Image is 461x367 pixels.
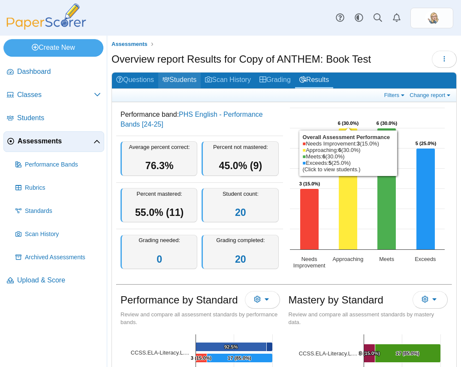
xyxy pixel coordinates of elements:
div: Grading needed: [121,235,197,270]
h1: Mastery by Standard [289,293,383,307]
text: 3 (15.0%) [299,181,320,186]
span: 45.0% (9) [219,160,262,171]
a: Questions [112,73,158,88]
tspan: CCSS.ELA-Literacy.L.... [131,349,189,356]
text: Exceeds [415,256,436,262]
path: [object Object], 3. Not Mastered. [364,344,375,363]
text: 92.5% [224,344,238,349]
a: Scan History [201,73,255,88]
svg: Interactive chart [286,103,449,275]
a: 0 [157,254,162,265]
span: Rubrics [25,184,101,192]
span: Standards [25,207,101,215]
a: Dashboard [3,62,104,82]
text: 3 (15.0%) [359,351,380,356]
img: ps.zKYLFpFWctilUouI [425,11,439,25]
path: [object Object], 3. Needs Improvement. [196,354,207,363]
button: More options [413,291,448,308]
h1: Overview report Results for Copy of ANTHEM: Book Test [111,52,371,67]
a: Classes [3,85,104,106]
span: Performance Bands [25,161,101,169]
a: Change report [407,91,454,99]
a: Scan History [12,224,104,245]
a: Assessments [109,39,150,50]
a: [object Object] [131,349,189,356]
path: [object Object], 92.5. Average Percent Correct. [196,343,267,352]
div: Percent not mastered: [202,141,278,176]
a: PaperScorer [3,24,89,31]
a: ps.zKYLFpFWctilUouI [410,8,453,28]
a: CCSS.ELA-Literacy.L.9-10.4 [298,350,357,357]
span: 76.3% [145,160,174,171]
a: Grading [255,73,295,88]
path: Meets, 6. Overall Assessment Performance. [377,128,396,250]
a: Archived Assessments [12,247,104,268]
span: Upload & Score [17,276,101,285]
a: Rubrics [12,178,104,198]
path: [object Object], 17. Exceeds. [207,354,273,363]
text: Meets [379,256,394,262]
a: Standards [12,201,104,221]
h1: Performance by Standard [121,293,238,307]
div: Chart. Highcharts interactive chart. [286,103,452,275]
path: [object Object], 17. Mastered. [375,344,440,363]
a: Create New [3,39,103,56]
a: Upload & Score [3,270,104,291]
path: Approaching, 6. Overall Assessment Performance. [338,128,357,250]
tspan: CCSS.ELA-Literacy.L.... [298,350,357,357]
text: 6 (30.0%) [337,121,359,126]
a: Results [295,73,333,88]
path: [object Object], 7.5. Average Percent Not Correct. [267,343,273,352]
span: Scan History [25,230,101,239]
span: Archived Assessments [25,253,101,262]
a: 20 [235,207,246,218]
span: 55.0% (11) [135,207,184,218]
a: Performance Bands [12,155,104,175]
div: Review and compare all assessment standards by mastery data. [289,311,448,326]
div: Student count: [202,188,278,223]
a: Alerts [387,9,406,27]
a: Students [3,108,104,129]
a: Assessments [3,131,104,152]
path: Needs Improvement, 3. Overall Assessment Performance. [300,189,319,250]
span: Classes [17,90,94,100]
span: Dashboard [17,67,101,76]
text: Needs Improvement [293,256,325,269]
a: PHS English - Performance Bands [24-25] [121,111,263,127]
dd: Performance band: [116,103,283,136]
div: Review and compare all assessment standards by performance bands. [121,311,280,326]
span: Emily Wasley [425,11,439,25]
a: Filters [382,91,408,99]
a: 20 [235,254,246,265]
div: Grading completed: [202,235,278,270]
div: Percent mastered: [121,188,197,223]
text: Approaching [332,256,363,262]
text: 17 (85.0%) [228,355,251,361]
button: More options [245,291,280,308]
text: 17 (85.0%) [396,351,419,356]
span: Students [17,113,101,123]
text: 6 (30.0%) [376,121,397,126]
span: Assessments [18,136,93,146]
div: Average percent correct: [121,141,197,176]
a: Students [158,73,201,88]
span: Assessments [111,41,148,47]
img: PaperScorer [3,3,89,30]
path: Exceeds, 5. Overall Assessment Performance. [416,149,435,250]
text: 5 (25.0%) [415,141,436,146]
text: 3 (15.0%) [191,355,212,361]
